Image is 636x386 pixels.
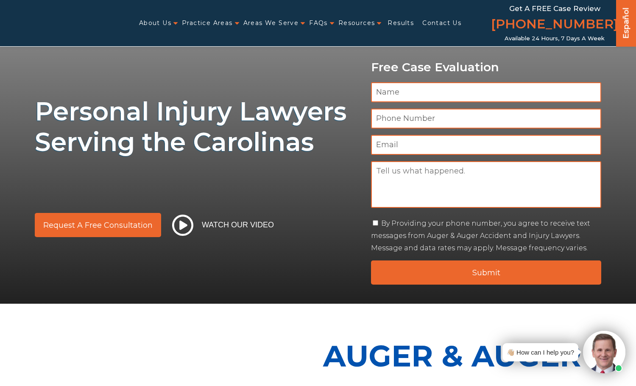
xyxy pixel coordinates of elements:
div: 👋🏼 How can I help you? [507,347,574,358]
img: sub text [35,162,283,194]
a: Practice Areas [182,14,233,32]
span: Available 24 Hours, 7 Days a Week [505,35,605,42]
a: Request a Free Consultation [35,213,161,237]
label: By Providing your phone number, you agree to receive text messages from Auger & Auger Accident an... [371,219,590,252]
a: Contact Us [422,14,461,32]
input: Phone Number [371,109,601,129]
a: About Us [139,14,171,32]
span: Get a FREE Case Review [509,4,600,13]
p: Auger & Auger [323,329,631,383]
input: Submit [371,260,601,285]
a: Results [388,14,414,32]
input: Email [371,135,601,155]
h1: Personal Injury Lawyers Serving the Carolinas [35,96,361,157]
button: Watch Our Video [170,214,276,236]
img: Auger & Auger Accident and Injury Lawyers Logo [5,15,109,31]
span: Request a Free Consultation [43,221,153,229]
a: Areas We Serve [243,14,299,32]
a: Resources [338,14,375,32]
a: FAQs [309,14,328,32]
img: Intaker widget Avatar [583,331,625,373]
a: [PHONE_NUMBER] [491,15,618,35]
input: Name [371,82,601,102]
p: Free Case Evaluation [371,61,601,74]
